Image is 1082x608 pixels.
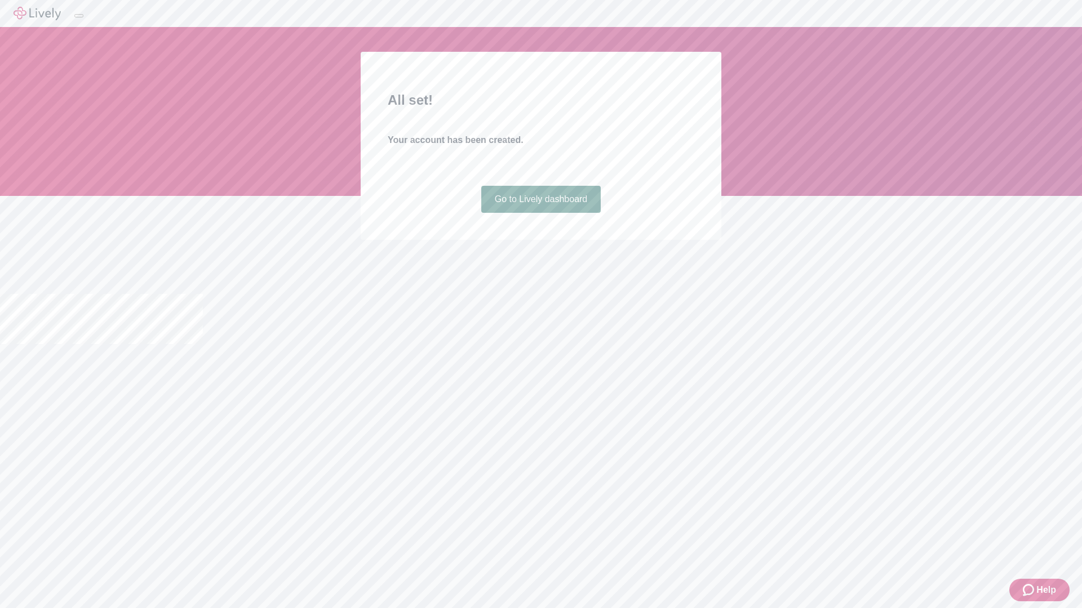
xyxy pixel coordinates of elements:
[388,90,694,110] h2: All set!
[74,14,83,17] button: Log out
[14,7,61,20] img: Lively
[481,186,601,213] a: Go to Lively dashboard
[388,133,694,147] h4: Your account has been created.
[1036,583,1056,597] span: Help
[1023,583,1036,597] svg: Zendesk support icon
[1009,579,1070,601] button: Zendesk support iconHelp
